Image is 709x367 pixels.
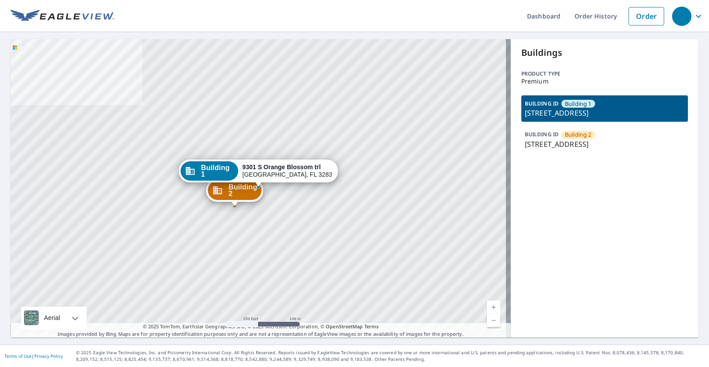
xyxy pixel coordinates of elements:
span: © 2025 TomTom, Earthstar Geographics SIO, © 2025 Microsoft Corporation, © [143,323,379,331]
a: Current Level 17, Zoom Out [487,314,500,327]
p: [STREET_ADDRESS] [525,108,684,118]
p: [STREET_ADDRESS] [525,139,684,149]
div: Dropped pin, building Building 1, Commercial property, 9301 S Orange Blossom trl Orlando, FL 32837 [178,160,338,187]
p: Buildings [521,46,688,59]
div: [GEOGRAPHIC_DATA], FL 32837 [242,164,331,178]
span: Building 1 [565,100,592,108]
p: Premium [521,78,688,85]
p: © 2025 Eagle View Technologies, Inc. and Pictometry International Corp. All Rights Reserved. Repo... [76,349,705,363]
a: Current Level 17, Zoom In [487,301,500,314]
span: Building 2 [565,131,592,139]
a: OpenStreetMap [326,323,363,330]
div: Dropped pin, building Building 2, Commercial property, 9301 S Orange Blossom trl Orlando, FL 32837 [206,179,263,206]
div: Aerial [41,307,63,329]
strong: 9301 S Orange Blossom trl [242,164,320,171]
span: Building 1 [201,164,233,178]
p: BUILDING ID [525,131,559,138]
a: Privacy Policy [34,353,63,359]
a: Terms of Use [4,353,32,359]
p: | [4,353,63,359]
a: Order [629,7,664,25]
p: Images provided by Bing Maps are for property identification purposes only and are not a represen... [11,323,511,338]
a: Terms [364,323,379,330]
div: Aerial [21,307,87,329]
p: Product type [521,70,688,78]
img: EV Logo [11,10,114,23]
p: BUILDING ID [525,100,559,107]
span: Building 2 [229,184,257,197]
